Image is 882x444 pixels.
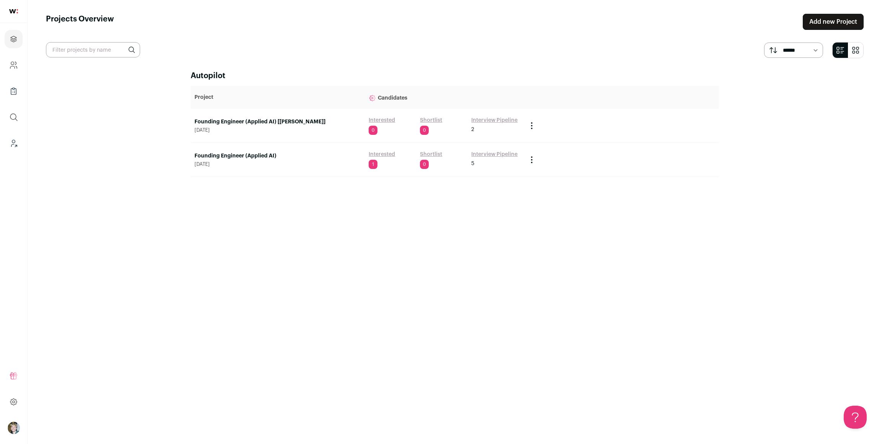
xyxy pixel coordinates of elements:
span: 5 [471,160,474,167]
a: Leads (Backoffice) [5,134,23,152]
span: 0 [420,160,429,169]
a: Founding Engineer (Applied AI) [[PERSON_NAME]] [194,118,361,126]
a: Interested [369,151,395,158]
img: 6494470-medium_jpg [8,422,20,434]
span: 2 [471,126,474,133]
img: wellfound-shorthand-0d5821cbd27db2630d0214b213865d53afaa358527fdda9d0ea32b1df1b89c2c.svg [9,9,18,13]
a: Interview Pipeline [471,116,518,124]
a: Shortlist [420,116,442,124]
button: Project Actions [527,155,536,164]
button: Project Actions [527,121,536,130]
a: Company Lists [5,82,23,100]
a: Add new Project [803,14,864,30]
a: Interested [369,116,395,124]
input: Filter projects by name [46,42,140,57]
p: Project [194,93,361,101]
a: Interview Pipeline [471,151,518,158]
span: 1 [369,160,377,169]
button: Open dropdown [8,422,20,434]
span: 0 [420,126,429,135]
h1: Projects Overview [46,14,114,30]
span: [DATE] [194,127,361,133]
a: Shortlist [420,151,442,158]
iframe: Help Scout Beacon - Open [844,406,867,429]
span: [DATE] [194,161,361,167]
p: Candidates [369,90,519,105]
span: 0 [369,126,377,135]
a: Company and ATS Settings [5,56,23,74]
a: Projects [5,30,23,48]
a: Founding Engineer (Applied AI) [194,152,361,160]
h2: Autopilot [191,70,719,81]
